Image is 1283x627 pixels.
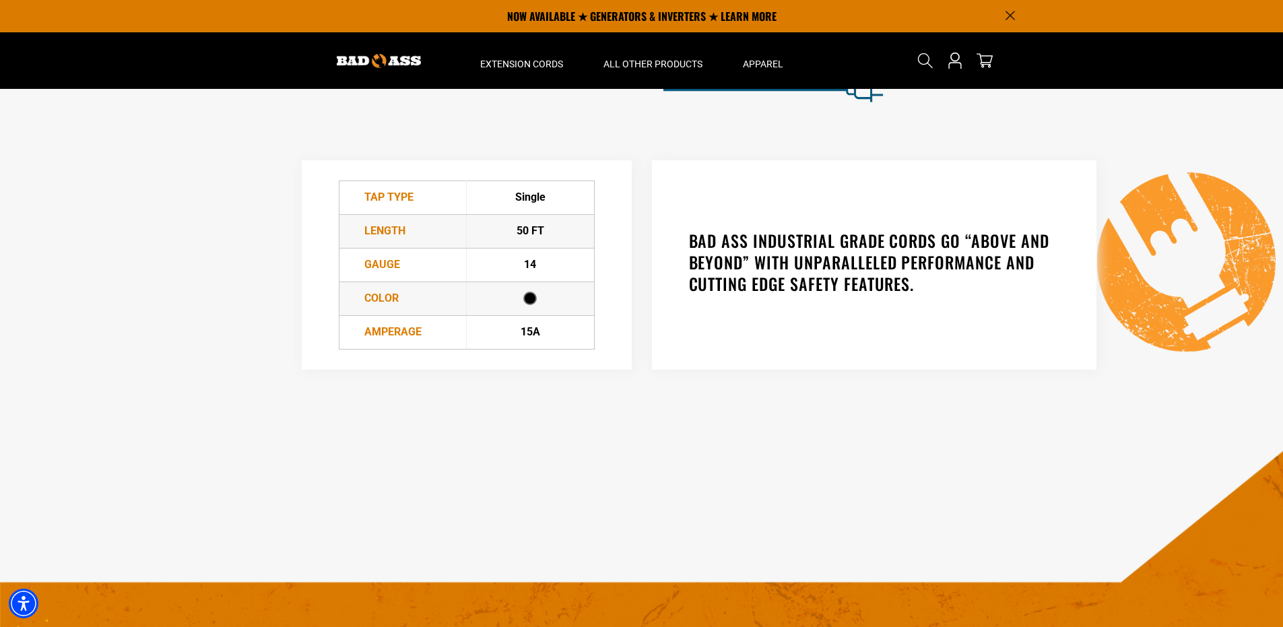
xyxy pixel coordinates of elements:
span: Extension Cords [480,58,563,70]
span: Apparel [743,58,783,70]
td: Amperage [339,315,467,349]
div: 50 FT [467,223,593,239]
a: Open this option [944,32,966,89]
td: Gauge [339,248,467,282]
summary: All Other Products [583,32,723,89]
td: 15A [467,315,595,349]
summary: Apparel [723,32,803,89]
td: Length [339,214,467,248]
summary: Extension Cords [460,32,583,89]
summary: Search [915,50,936,71]
img: Bad Ass Extension Cords [337,54,421,68]
td: TAP Type [339,180,467,214]
div: Accessibility Menu [9,589,38,618]
span: All Other Products [603,58,702,70]
div: 14 [467,257,593,273]
h3: BAD ASS INDUSTRIAL GRADE CORDS GO “ABOVE AND BEYOND” WITH UNPARALLELED PERFORMANCE AND CUTTING ED... [689,230,1059,294]
td: Color [339,282,467,315]
td: Single [467,180,595,214]
a: cart [974,53,995,69]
